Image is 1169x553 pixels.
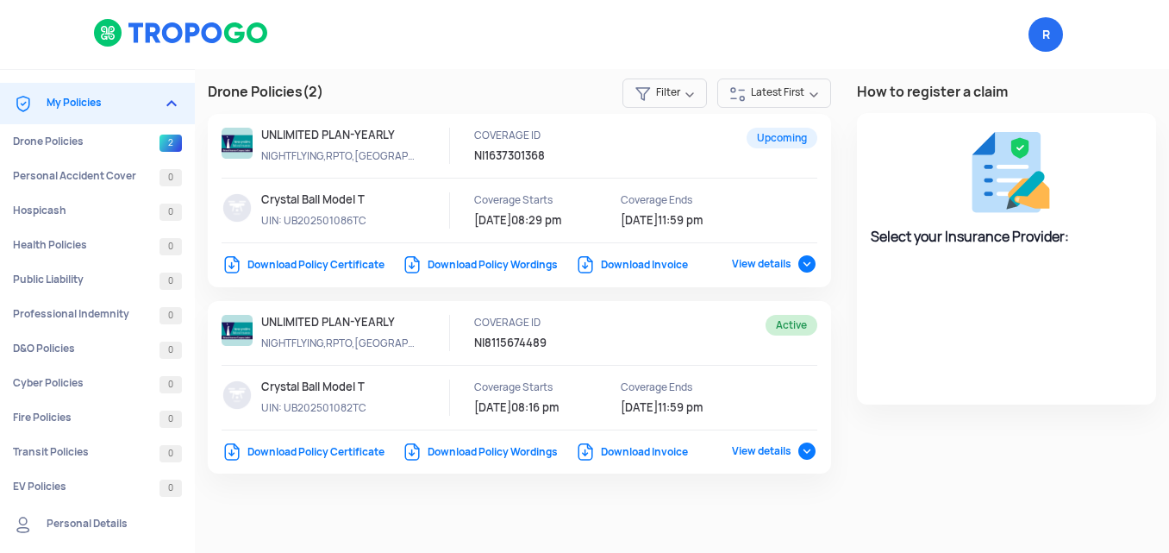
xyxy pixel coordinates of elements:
span: Latest First [717,79,831,108]
span: [DATE] [474,213,511,228]
img: placeholder_drone.jpg [222,192,253,223]
h3: Drone Policies (2) [208,82,831,104]
h4: Select your Insurance Provider: [871,227,1142,248]
p: Coverage Starts [474,192,629,208]
span: 0 [159,273,182,290]
p: Crystal Ball Model T [261,380,416,395]
a: Download Policy Certificate [222,445,384,459]
p: NIGHTFLYING,RPTO,TP [261,336,416,351]
p: 8/10/2026 11:59 pm [621,213,776,229]
img: expand_more.png [161,93,182,114]
p: 7/10/2026 11:59 pm [621,400,776,416]
span: [DATE] [621,213,658,228]
span: 11:59 pm [658,213,703,228]
img: ic_nationallogo.png [222,315,253,346]
span: 08:16 pm [511,400,559,415]
span: 0 [159,411,182,428]
span: 0 [159,376,182,393]
p: 8/10/2025 08:16 pm [474,400,629,416]
h3: How to register a claim [857,82,1156,103]
img: ic_nationallogo.png [222,128,253,159]
span: [DATE] [621,400,658,415]
img: logoHeader.svg [93,18,270,47]
span: Filter [622,79,707,108]
span: View details [732,444,817,458]
img: placeholder_drone.jpg [222,380,253,411]
img: ic_Personal%20details.svg [13,514,34,535]
img: ic_Coverages.svg [13,93,34,114]
span: Active [766,315,817,336]
span: 0 [159,480,182,497]
p: 9/10/2025 08:29 pm [474,213,629,229]
a: Download Invoice [575,445,688,459]
p: UNLIMITED PLAN-YEARLY [261,315,416,330]
span: Upcoming [747,128,817,148]
span: 0 [159,169,182,186]
p: NI8115674489 [474,336,655,351]
p: Coverage Starts [474,380,629,395]
a: Download Invoice [575,258,688,272]
p: NIGHTFLYING,RPTO,TP [261,148,416,164]
p: UB202501082TC [261,400,416,416]
span: 0 [159,307,182,324]
span: Rashtriya Raksha University [1028,17,1063,52]
p: Crystal Ball Model T [261,192,416,208]
span: 0 [159,445,182,462]
span: [DATE] [474,400,511,415]
span: 08:29 pm [511,213,561,228]
a: Download Policy Wordings [402,445,558,459]
span: 2 [159,135,182,152]
p: Coverage Ends [621,380,776,395]
p: Coverage Ends [621,192,776,208]
span: 0 [159,238,182,255]
p: NI1637301368 [474,148,655,164]
p: COVERAGE ID [474,128,629,143]
span: 0 [159,342,182,359]
a: Download Policy Certificate [222,258,384,272]
span: 0 [159,204,182,221]
a: Download Policy Wordings [402,258,558,272]
img: ic_fill_claim_form%201.png [961,127,1053,218]
p: COVERAGE ID [474,315,629,330]
p: UNLIMITED PLAN-YEARLY [261,128,416,143]
p: UB202501086TC [261,213,416,229]
span: 11:59 pm [658,400,703,415]
span: View details [732,257,817,271]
